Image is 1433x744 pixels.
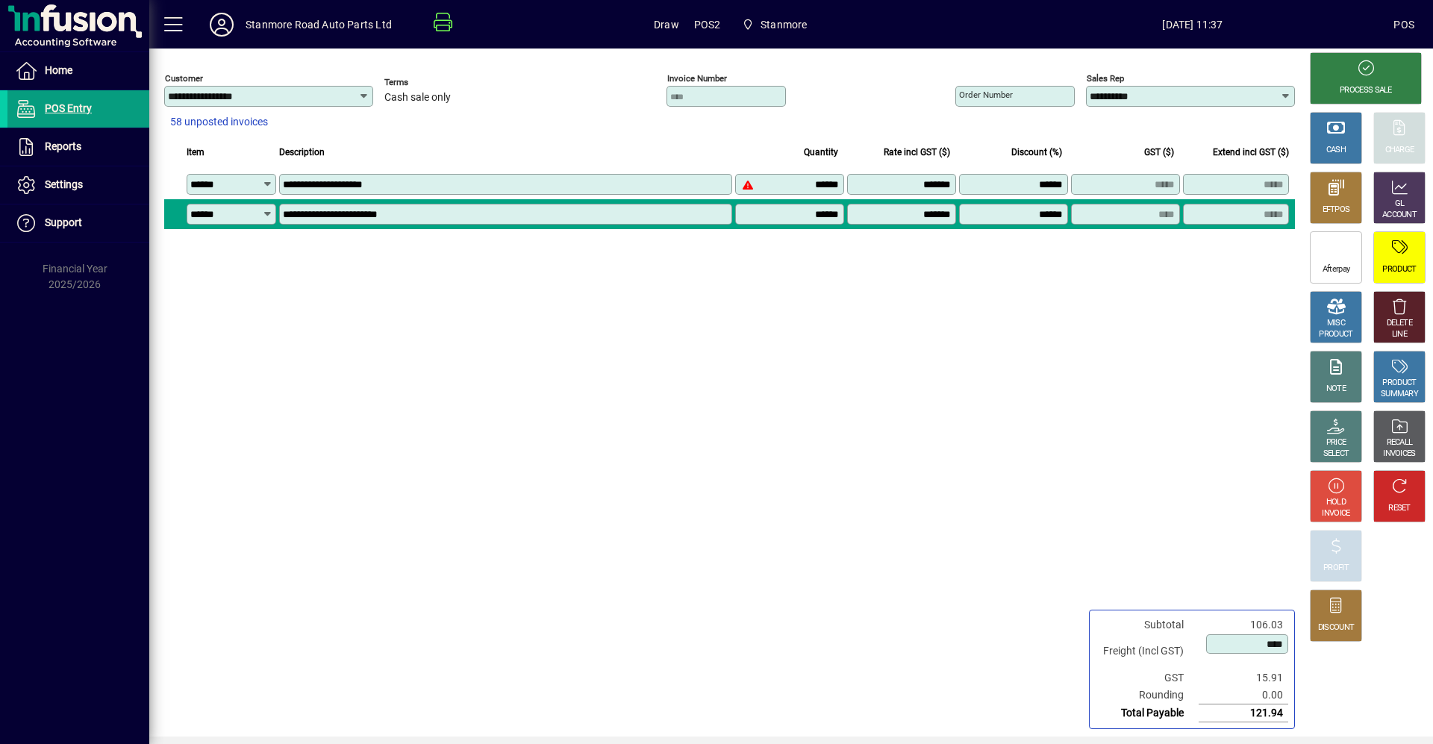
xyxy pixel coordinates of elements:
td: Subtotal [1096,616,1199,634]
span: Support [45,216,82,228]
span: Stanmore [761,13,807,37]
span: Reports [45,140,81,152]
a: Reports [7,128,149,166]
div: MISC [1327,318,1345,329]
span: POS2 [694,13,721,37]
a: Settings [7,166,149,204]
div: SELECT [1323,448,1349,460]
span: Settings [45,178,83,190]
div: PRODUCT [1319,329,1352,340]
span: Quantity [804,144,838,160]
mat-label: Sales rep [1087,73,1124,84]
div: INVOICE [1322,508,1349,519]
div: CASH [1326,145,1346,156]
td: 0.00 [1199,687,1288,704]
div: EFTPOS [1323,204,1350,216]
span: Terms [384,78,474,87]
td: 15.91 [1199,669,1288,687]
span: Home [45,64,72,76]
div: POS [1393,13,1414,37]
td: 121.94 [1199,704,1288,722]
td: GST [1096,669,1199,687]
div: RECALL [1387,437,1413,448]
span: 58 unposted invoices [170,114,268,130]
span: Item [187,144,205,160]
span: Discount (%) [1011,144,1062,160]
div: SUMMARY [1381,389,1418,400]
span: GST ($) [1144,144,1174,160]
mat-label: Order number [959,90,1013,100]
span: Extend incl GST ($) [1213,144,1289,160]
div: PROFIT [1323,563,1349,574]
td: Rounding [1096,687,1199,704]
div: Afterpay [1323,264,1349,275]
button: 58 unposted invoices [164,109,274,136]
a: Support [7,204,149,242]
div: HOLD [1326,497,1346,508]
a: Home [7,52,149,90]
div: PROCESS SALE [1340,85,1392,96]
td: 106.03 [1199,616,1288,634]
div: DISCOUNT [1318,622,1354,634]
div: DELETE [1387,318,1412,329]
div: Stanmore Road Auto Parts Ltd [246,13,392,37]
span: POS Entry [45,102,92,114]
div: CHARGE [1385,145,1414,156]
div: LINE [1392,329,1407,340]
div: ACCOUNT [1382,210,1417,221]
span: Rate incl GST ($) [884,144,950,160]
td: Total Payable [1096,704,1199,722]
span: Description [279,144,325,160]
span: Cash sale only [384,92,451,104]
div: PRODUCT [1382,378,1416,389]
div: INVOICES [1383,448,1415,460]
div: GL [1395,198,1405,210]
mat-label: Customer [165,73,203,84]
div: PRODUCT [1382,264,1416,275]
mat-label: Invoice number [667,73,727,84]
td: Freight (Incl GST) [1096,634,1199,669]
div: NOTE [1326,384,1346,395]
span: [DATE] 11:37 [991,13,1393,37]
div: RESET [1388,503,1411,514]
button: Profile [198,11,246,38]
span: Stanmore [736,11,814,38]
span: Draw [654,13,679,37]
div: PRICE [1326,437,1346,448]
